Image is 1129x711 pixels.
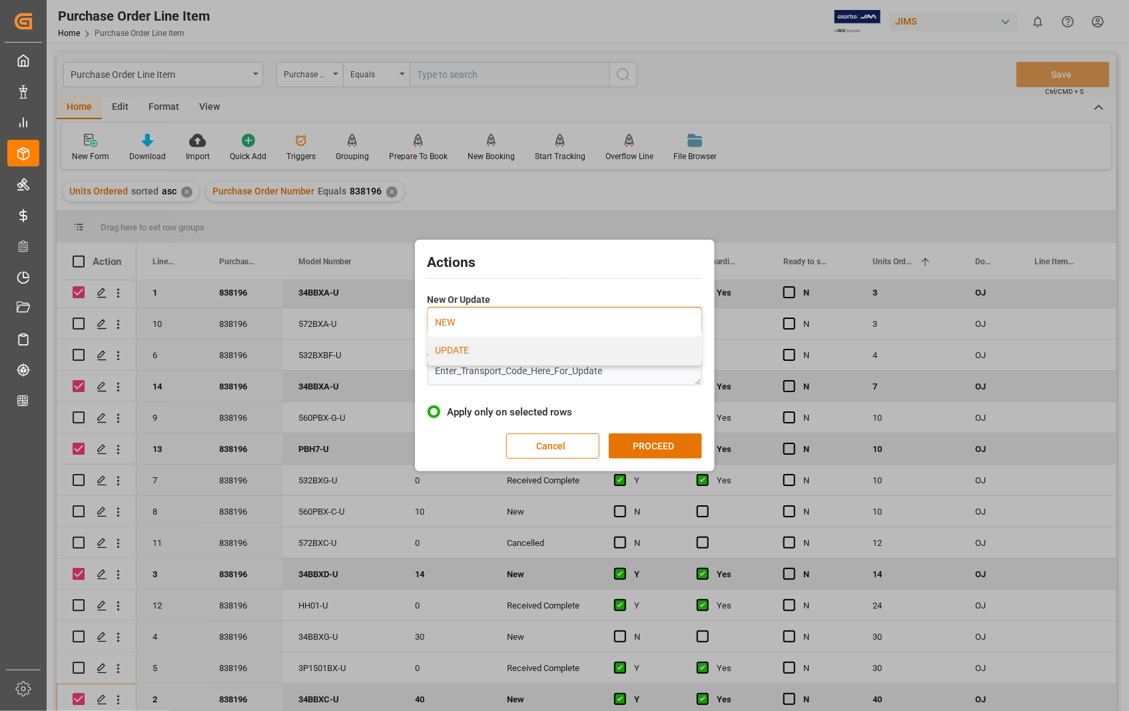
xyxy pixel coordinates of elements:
[428,404,702,420] label: Apply only on selected rows
[609,433,702,459] button: PROCEED
[428,337,701,365] div: UPDATE
[428,252,702,274] h2: Actions
[428,307,702,332] button: close menu
[428,293,491,307] span: New Or Update
[428,360,702,385] textarea: Enter_Transport_Code_Here_For_Update
[506,433,599,459] button: Cancel
[428,309,701,337] div: NEW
